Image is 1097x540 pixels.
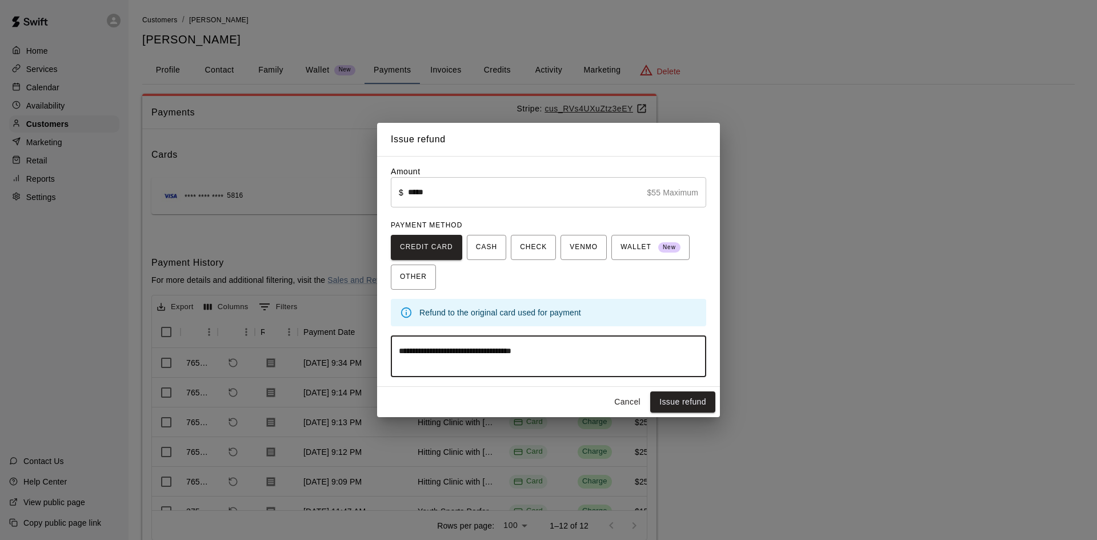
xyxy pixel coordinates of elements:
[620,238,680,257] span: WALLET
[511,235,556,260] button: CHECK
[476,238,497,257] span: CASH
[419,302,697,323] div: Refund to the original card used for payment
[520,238,547,257] span: CHECK
[467,235,506,260] button: CASH
[570,238,598,257] span: VENMO
[391,167,421,176] label: Amount
[400,238,453,257] span: CREDIT CARD
[560,235,607,260] button: VENMO
[391,235,462,260] button: CREDIT CARD
[399,187,403,198] p: $
[650,391,715,413] button: Issue refund
[400,268,427,286] span: OTHER
[611,235,690,260] button: WALLET New
[658,240,680,255] span: New
[377,123,720,156] h2: Issue refund
[391,221,462,229] span: PAYMENT METHOD
[391,265,436,290] button: OTHER
[609,391,646,413] button: Cancel
[647,187,698,198] p: $55 Maximum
